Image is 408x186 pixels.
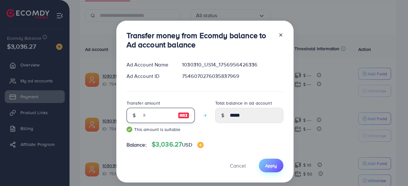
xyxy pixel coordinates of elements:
span: USD [182,141,192,148]
span: Cancel [230,162,246,169]
img: image [178,112,189,119]
div: 7546070276035837969 [177,72,288,80]
iframe: Chat [381,157,403,181]
div: Ad Account Name [121,61,177,68]
label: Transfer amount [127,100,160,106]
div: 1030310_US14_1756956426336 [177,61,288,68]
img: image [197,142,204,148]
img: guide [127,127,132,132]
small: This amount is suitable [127,126,195,133]
h3: Transfer money from Ecomdy balance to Ad account balance [127,31,273,49]
label: Total balance in ad account [215,100,272,106]
button: Apply [259,159,283,172]
div: Ad Account ID [121,72,177,80]
span: Apply [265,162,277,169]
span: Balance: [127,141,147,148]
button: Cancel [222,159,254,172]
h4: $3,036.27 [152,141,204,148]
